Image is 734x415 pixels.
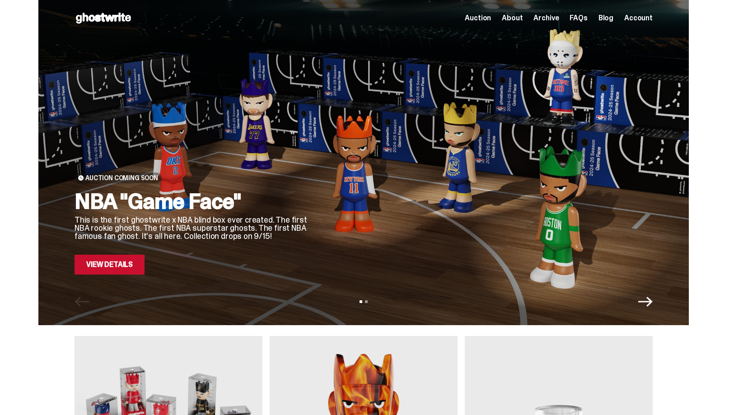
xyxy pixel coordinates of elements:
button: Next [638,294,653,309]
a: About [502,14,523,22]
button: View slide 2 [365,300,368,303]
a: Auction [465,14,491,22]
a: View Details [75,255,145,275]
a: Account [624,14,653,22]
p: This is the first ghostwrite x NBA blind box ever created. The first NBA rookie ghosts. The first... [75,216,309,240]
a: Archive [533,14,559,22]
a: FAQs [570,14,587,22]
button: View slide 1 [360,300,362,303]
h2: NBA "Game Face" [75,191,309,212]
span: Auction Coming Soon [85,174,158,182]
a: Blog [598,14,613,22]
